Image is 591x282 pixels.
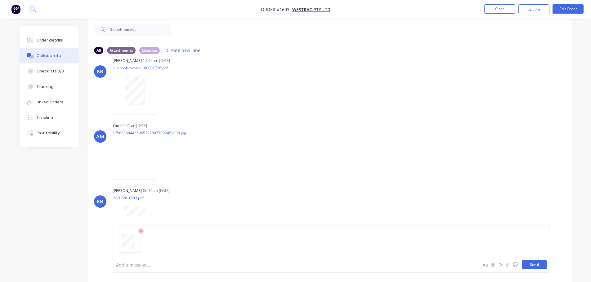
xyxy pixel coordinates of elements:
[107,47,136,54] div: Attachments
[143,58,170,63] div: 12:46pm [DATE]
[484,4,515,14] button: Close
[37,99,63,105] div: Linked Orders
[113,123,119,128] div: You
[96,133,104,140] div: AM
[553,4,584,14] button: Edit Order
[37,53,61,59] div: Collaborate
[113,188,142,193] div: [PERSON_NAME]
[489,261,497,268] button: @
[20,125,78,141] button: Profitability
[522,260,547,269] button: Send
[20,79,78,94] button: Tracking
[20,94,78,110] button: Linked Orders
[97,198,103,205] div: KB
[110,23,172,36] input: Search notes...
[512,261,519,268] button: ☺
[20,110,78,125] button: Timeline
[292,7,330,12] a: WesTrac Pty Ltd
[37,37,63,43] div: Order details
[113,195,163,201] p: INV1726-1603.pdf
[139,47,160,54] div: Location
[163,46,205,54] button: Create new label
[11,5,20,14] img: Factory
[113,65,168,71] p: Hushpak Invoice - 00001726.pdf
[37,130,60,136] div: Profitability
[482,261,489,268] button: Aa
[20,63,78,79] button: Checklists 0/0
[143,188,170,193] div: 06:36am [DATE]
[37,68,64,74] div: Checklists 0/0
[120,123,147,128] div: 09:41am [DATE]
[261,7,292,12] span: Order #1603 -
[94,47,103,54] div: All
[518,4,549,14] button: Options
[97,68,103,75] div: KB
[37,84,54,89] div: Tracking
[37,115,53,120] div: Timeline
[20,33,78,48] button: Order details
[113,130,186,136] p: 1756338044359652978077092452039.jpg
[113,58,142,63] div: [PERSON_NAME]
[20,48,78,63] button: Collaborate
